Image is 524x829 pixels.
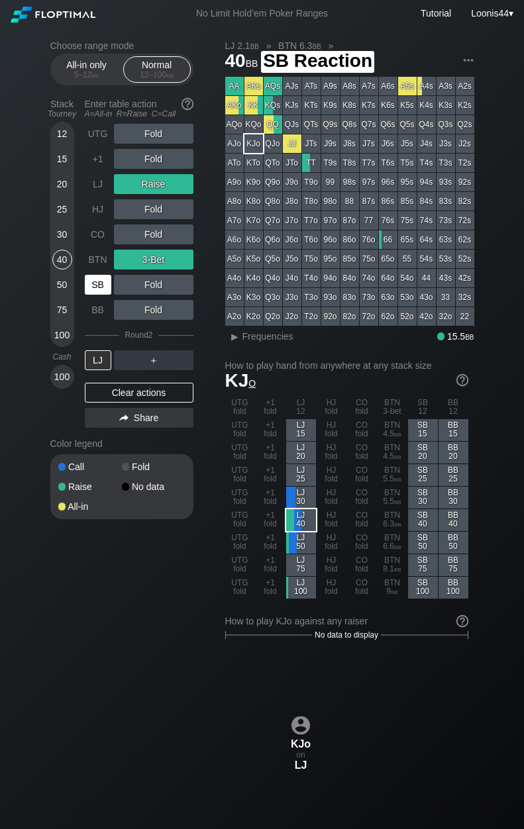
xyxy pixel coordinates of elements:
div: Call [58,462,122,471]
div: SB 30 [408,487,438,509]
div: Q5s [398,115,417,134]
div: 12 [52,124,72,144]
div: CO fold [347,487,377,509]
div: A4o [225,269,244,287]
div: 96s [379,173,397,191]
div: UTG fold [225,509,255,531]
div: 76o [360,230,378,249]
div: Q2o [264,307,282,326]
div: T7s [360,154,378,172]
span: Loonis44 [471,8,509,19]
div: 53o [398,288,417,307]
div: 52s [456,250,474,268]
div: 85o [341,250,359,268]
div: BTN 3-bet [378,397,407,418]
div: 77 [360,211,378,230]
div: J5s [398,134,417,153]
div: 3-Bet [114,250,193,269]
div: A7s [360,77,378,95]
div: J2s [456,134,474,153]
div: 75 [52,300,72,320]
div: Fold [114,300,193,320]
div: K2o [244,307,263,326]
div: LJ [85,350,111,370]
div: 99 [321,173,340,191]
span: bb [394,497,401,506]
div: T8o [302,192,321,211]
div: K7o [244,211,263,230]
div: LJ 25 [286,464,316,486]
div: T5o [302,250,321,268]
div: A8o [225,192,244,211]
div: BTN 4.5 [378,442,407,463]
div: 22 [456,307,474,326]
div: KQo [244,115,263,134]
div: KQs [264,96,282,115]
div: 62o [379,307,397,326]
div: QTo [264,154,282,172]
div: A7o [225,211,244,230]
div: +1 fold [256,419,286,441]
div: Q8o [264,192,282,211]
div: 92o [321,307,340,326]
div: A3s [437,77,455,95]
div: 54s [417,250,436,268]
span: bb [312,40,321,51]
span: Frequencies [242,331,293,342]
span: bb [394,452,401,461]
div: 97o [321,211,340,230]
div: 15.5 [437,331,474,342]
div: Q2s [456,115,474,134]
div: J3o [283,288,301,307]
div: JTo [283,154,301,172]
div: K3s [437,96,455,115]
div: Q7s [360,115,378,134]
span: 40 [223,51,260,73]
img: help.32db89a4.svg [180,97,195,111]
span: SB Reaction [261,51,374,73]
div: +1 fold [256,509,286,531]
div: CO fold [347,509,377,531]
div: 52o [398,307,417,326]
div: A2s [456,77,474,95]
div: Raise [58,482,122,491]
div: 53s [437,250,455,268]
div: K6o [244,230,263,249]
img: ellipsis.fd386fe8.svg [461,53,476,68]
div: 76s [379,211,397,230]
div: 20 [52,174,72,194]
div: SB 12 [408,397,438,418]
div: 74s [417,211,436,230]
div: J9o [283,173,301,191]
h2: How to play hand from anywhere at any stack size [225,360,468,371]
div: BTN [85,250,111,269]
div: 86s [379,192,397,211]
div: 44 [417,269,436,287]
div: ATs [302,77,321,95]
span: KJ [225,370,256,391]
div: 32s [456,288,474,307]
div: A6s [379,77,397,95]
div: Q5o [264,250,282,268]
div: K5s [398,96,417,115]
div: K4s [417,96,436,115]
div: BB 12 [439,397,468,418]
div: 50 [52,275,72,295]
div: 95o [321,250,340,268]
span: o [248,375,256,389]
div: Normal [127,57,187,82]
div: A5o [225,250,244,268]
div: HJ fold [317,397,346,418]
div: 65s [398,230,417,249]
div: BTN 5.5 [378,464,407,486]
div: Q3s [437,115,455,134]
div: Enter table action [85,93,193,124]
div: 43o [417,288,436,307]
div: J6s [379,134,397,153]
div: Q4s [417,115,436,134]
div: All-in only [56,57,117,82]
div: 88 [341,192,359,211]
div: 55 [398,250,417,268]
div: Q7o [264,211,282,230]
div: SB 15 [408,419,438,441]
